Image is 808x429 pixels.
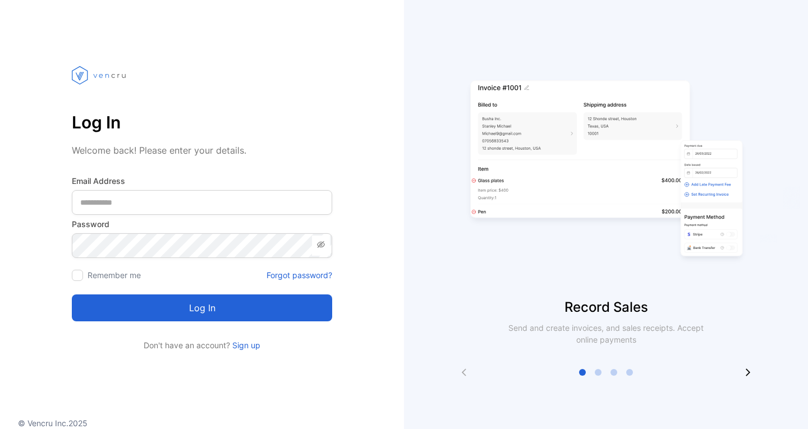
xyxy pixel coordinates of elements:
a: Sign up [230,340,260,350]
p: Welcome back! Please enter your details. [72,144,332,157]
button: Log in [72,294,332,321]
img: slider image [466,45,746,297]
p: Send and create invoices, and sales receipts. Accept online payments [498,322,714,345]
p: Log In [72,109,332,136]
p: Record Sales [404,297,808,317]
img: vencru logo [72,45,128,105]
a: Forgot password? [267,269,332,281]
label: Remember me [88,270,141,280]
p: Don't have an account? [72,339,332,351]
label: Password [72,218,332,230]
label: Email Address [72,175,332,187]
